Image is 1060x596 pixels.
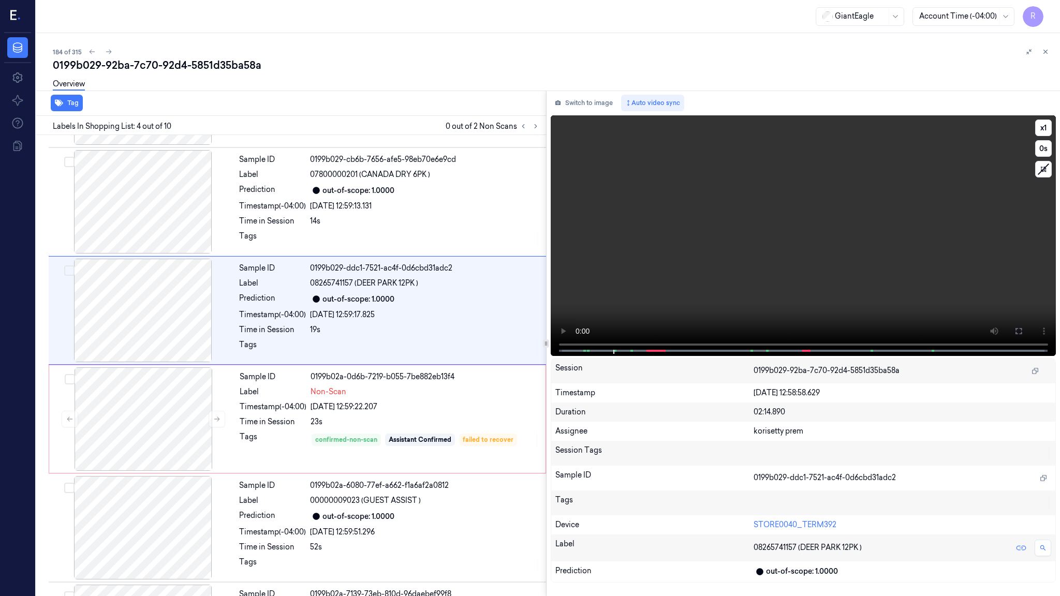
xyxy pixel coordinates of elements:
[240,401,306,412] div: Timestamp (-04:00)
[446,120,542,132] span: 0 out of 2 Non Scans
[311,371,539,382] div: 0199b02a-0d6b-7219-b055-7be882eb13f4
[53,79,85,91] a: Overview
[53,58,1052,72] div: 0199b029-92ba-7c70-92d4-5851d35ba58a
[310,480,540,491] div: 0199b02a-6080-77ef-a662-f1a6af2a0812
[555,388,754,398] div: Timestamp
[239,154,306,165] div: Sample ID
[53,121,171,132] span: Labels In Shopping List: 4 out of 10
[555,363,754,379] div: Session
[754,519,1051,530] div: STORE0040_TERM392
[239,201,306,212] div: Timestamp (-04:00)
[310,216,540,227] div: 14s
[310,527,540,538] div: [DATE] 12:59:51.296
[555,407,754,418] div: Duration
[555,495,754,511] div: Tags
[389,435,451,444] div: Assistant Confirmed
[239,293,306,305] div: Prediction
[310,495,421,506] span: 00000009023 (GUEST ASSIST )
[239,278,306,289] div: Label
[239,557,306,573] div: Tags
[555,470,754,486] div: Sample ID
[766,566,838,577] div: out-of-scope: 1.0000
[754,388,1051,398] div: [DATE] 12:58:58.629
[310,169,430,180] span: 07800000201 (CANADA DRY 6PK )
[240,416,306,427] div: Time in Session
[310,201,540,212] div: [DATE] 12:59:13.131
[322,294,394,305] div: out-of-scope: 1.0000
[240,371,306,382] div: Sample ID
[240,386,306,397] div: Label
[239,231,306,247] div: Tags
[310,278,418,289] span: 08265741157 (DEER PARK 12PK )
[239,339,306,356] div: Tags
[239,184,306,197] div: Prediction
[555,519,754,530] div: Device
[310,263,540,274] div: 0199b029-ddc1-7521-ac4f-0d6cbd31adc2
[1023,6,1043,27] button: R
[555,445,754,461] div: Session Tags
[463,435,513,444] div: failed to recover
[555,565,754,578] div: Prediction
[322,511,394,522] div: out-of-scope: 1.0000
[239,527,306,538] div: Timestamp (-04:00)
[239,263,306,274] div: Sample ID
[754,365,900,376] span: 0199b029-92ba-7c70-92d4-5851d35ba58a
[239,309,306,320] div: Timestamp (-04:00)
[754,426,1051,437] div: korisetty prem
[64,483,75,493] button: Select row
[239,510,306,523] div: Prediction
[754,472,896,483] span: 0199b029-ddc1-7521-ac4f-0d6cbd31adc2
[64,265,75,276] button: Select row
[239,216,306,227] div: Time in Session
[621,95,684,111] button: Auto video sync
[1035,120,1052,136] button: x1
[239,495,306,506] div: Label
[239,169,306,180] div: Label
[555,539,754,557] div: Label
[311,401,539,412] div: [DATE] 12:59:22.207
[555,426,754,437] div: Assignee
[310,324,540,335] div: 19s
[239,542,306,553] div: Time in Session
[754,407,1051,418] div: 02:14.890
[310,154,540,165] div: 0199b029-cb6b-7656-afe5-98eb70e6e9cd
[311,386,346,397] span: Non-Scan
[310,542,540,553] div: 52s
[64,157,75,167] button: Select row
[322,185,394,196] div: out-of-scope: 1.0000
[1035,140,1052,157] button: 0s
[310,309,540,320] div: [DATE] 12:59:17.825
[51,95,83,111] button: Tag
[239,480,306,491] div: Sample ID
[311,416,539,427] div: 23s
[53,48,82,56] span: 184 of 315
[65,374,75,384] button: Select row
[754,542,862,553] span: 08265741157 (DEER PARK 12PK )
[315,435,377,444] div: confirmed-non-scan
[240,431,306,448] div: Tags
[239,324,306,335] div: Time in Session
[551,95,617,111] button: Switch to image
